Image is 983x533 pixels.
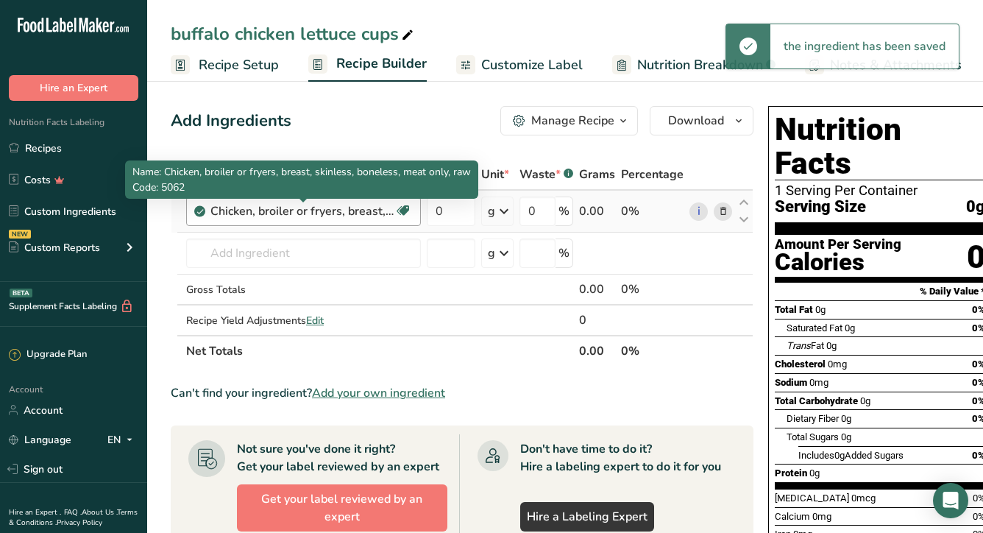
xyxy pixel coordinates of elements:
div: 0% [621,280,684,298]
button: Hire an Expert [9,75,138,101]
span: Edit [306,314,324,328]
span: Saturated Fat [787,322,842,333]
a: Customize Label [456,49,583,82]
a: Privacy Policy [57,518,102,528]
div: Gross Totals [186,282,421,297]
span: Total Fat [775,304,813,315]
span: Includes Added Sugars [798,450,904,461]
div: Calories [775,252,901,273]
button: Download [650,106,753,135]
div: g [488,244,495,262]
span: 0mg [812,511,831,522]
div: Chicken, broiler or fryers, breast, skinless, boneless, meat only, raw [210,202,394,220]
span: Name: Chicken, broiler or fryers, breast, skinless, boneless, meat only, raw [132,165,471,179]
span: Add your own ingredient [312,384,445,402]
div: NEW [9,230,31,239]
div: g [488,202,495,220]
a: Hire a Labeling Expert [520,502,654,532]
div: Amount Per Serving [775,238,901,252]
span: Unit [481,166,509,183]
div: Don't have time to do it? Hire a labeling expert to do it for you [520,440,721,476]
button: Manage Recipe [500,106,638,135]
div: Add Ingredients [171,109,291,133]
th: 0.00 [576,335,618,366]
div: Not sure you've done it right? Get your label reviewed by an expert [237,440,439,476]
span: 0g [815,304,826,315]
div: Open Intercom Messenger [933,483,968,518]
span: Recipe Setup [199,55,279,75]
a: About Us . [82,507,117,518]
a: Recipe Builder [308,47,427,82]
span: Recipe Builder [336,54,427,74]
a: Recipe Setup [171,49,279,82]
div: EN [107,431,138,448]
span: Dietary Fiber [787,413,839,424]
div: 0.00 [579,280,615,298]
th: Net Totals [183,335,576,366]
div: buffalo chicken lettuce cups [171,21,416,47]
span: Sodium [775,377,807,388]
a: Terms & Conditions . [9,507,138,528]
span: Total Carbohydrate [775,395,858,406]
span: Total Sugars [787,431,839,442]
span: Serving Size [775,198,866,216]
span: 0g [841,413,851,424]
span: 0mcg [851,493,876,504]
span: 0g [834,450,845,461]
span: 0g [845,322,855,333]
div: the ingredient has been saved [770,24,959,68]
div: Custom Reports [9,240,100,255]
span: 0mg [809,377,828,388]
div: Manage Recipe [531,112,614,130]
span: Fat [787,340,824,351]
div: Waste [519,166,573,183]
a: i [689,202,708,221]
span: Cholesterol [775,359,826,370]
a: Nutrition Breakdown [612,49,776,82]
span: Nutrition Breakdown [637,55,763,75]
span: 0g [841,431,851,442]
span: Calcium [775,511,810,522]
div: 0% [621,202,684,220]
span: Percentage [621,166,684,183]
a: Hire an Expert . [9,507,61,518]
span: [MEDICAL_DATA] [775,493,849,504]
span: 0g [809,467,820,479]
span: Protein [775,467,807,479]
a: Language [9,427,71,453]
input: Add Ingredient [186,239,421,268]
div: 0 [579,311,615,329]
div: 0.00 [579,202,615,220]
span: Get your label reviewed by an expert [244,490,441,526]
div: Upgrade Plan [9,347,87,362]
span: 0g [860,395,870,406]
div: Recipe Yield Adjustments [186,313,421,328]
a: FAQ . [64,507,82,518]
span: Grams [579,166,615,183]
span: 0mg [828,359,847,370]
div: Can't find your ingredient? [171,384,753,402]
span: Download [668,112,724,130]
i: Trans [787,340,811,351]
span: Customize Label [481,55,583,75]
th: 0% [618,335,686,366]
span: 0g [826,340,837,351]
div: BETA [10,289,32,297]
button: Get your label reviewed by an expert [237,484,447,532]
span: Code: 5062 [132,180,185,194]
